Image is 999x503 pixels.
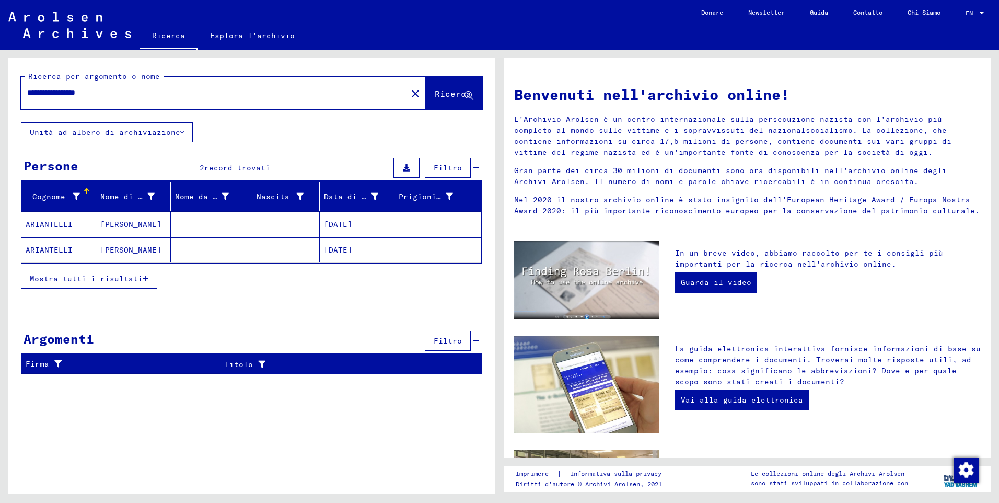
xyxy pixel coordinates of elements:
button: Filtro [425,158,471,178]
span: Mostra tutti i risultati [30,274,143,283]
p: Oltre alla tua ricerca, hai la possibilità di inviare una richiesta agli Archivi Arolsen. [PERSON... [675,457,981,501]
div: Nome di battesimo [100,188,170,205]
mat-cell: [PERSON_NAME] [96,212,171,237]
p: In un breve video, abbiamo raccolto per te i consigli più importanti per la ricerca nell'archivio... [675,248,981,270]
div: Nome da nubile [175,188,245,205]
button: Mostra tutti i risultati [21,269,157,289]
div: Titolo [225,356,469,373]
mat-header-cell: Nachname [21,182,96,211]
mat-cell: ARIANTELLI [21,212,96,237]
a: Ricerca [140,23,198,50]
p: sono stati sviluppati in collaborazione con [751,478,908,488]
mat-header-cell: Vorname [96,182,171,211]
span: Filtro [434,336,462,346]
p: L'Archivio Arolsen è un centro internazionale sulla persecuzione nazista con l'archivio più compl... [514,114,981,158]
a: Guarda il video [675,272,757,293]
mat-cell: ARIANTELLI [21,237,96,262]
div: Data di nascita [324,188,394,205]
mat-header-cell: Geburtsname [171,182,246,211]
mat-cell: [PERSON_NAME] [96,237,171,262]
mat-header-cell: Geburt‏ [245,182,320,211]
img: video.jpg [514,241,659,319]
img: eguide.jpg [514,336,659,433]
font: Nome di battesimo [100,192,180,201]
p: Diritti d'autore © Archivi Arolsen, 2021 [516,479,674,489]
span: Filtro [434,163,462,173]
mat-cell: [DATE] [320,212,394,237]
button: Chiaro [405,83,426,104]
mat-cell: [DATE] [320,237,394,262]
font: Unità ad albero di archiviazione [30,128,180,137]
mat-header-cell: Geburtsdatum [320,182,394,211]
mat-icon: close [409,87,422,100]
button: Unità ad albero di archiviazione [21,122,193,142]
font: Nascita [257,192,289,201]
p: Gran parte dei circa 30 milioni di documenti sono ora disponibili nell'archivio online degli Arch... [514,165,981,187]
span: 2 [200,163,204,173]
p: Nel 2020 il nostro archivio online è stato insignito dell'European Heritage Award / Europa Nostra... [514,195,981,216]
span: EN [966,9,977,17]
mat-label: Ricerca per argomento o nome [28,72,160,81]
span: Ricerca [435,88,471,99]
font: Prigioniero # [399,192,460,201]
button: Ricerca [426,77,482,109]
div: Prigioniero # [399,188,469,205]
font: | [557,468,562,479]
div: Nascita [249,188,319,205]
button: Filtro [425,331,471,351]
p: La guida elettronica interattiva fornisce informazioni di base su come comprendere i documenti. T... [675,344,981,387]
font: Nome da nubile [175,192,241,201]
span: record trovati [204,163,270,173]
font: Titolo [225,359,253,370]
div: Persone [24,156,78,175]
a: Esplora l'archivio [198,23,307,48]
img: yv_logo.png [942,465,981,491]
p: Le collezioni online degli Archivi Arolsen [751,469,908,478]
h1: Benvenuti nell'archivio online! [514,84,981,106]
a: Imprimere [516,468,557,479]
font: Firma [26,359,49,370]
a: Informativa sulla privacy [562,468,674,479]
font: Cognome [32,192,65,201]
a: Vai alla guida elettronica [675,390,809,410]
div: Cognome [26,188,96,205]
div: Firma [26,356,220,373]
font: Data di nascita [324,192,394,201]
img: Modifica consenso [954,458,979,483]
mat-header-cell: Prisoner # [394,182,481,211]
img: Arolsen_neg.svg [8,12,131,38]
div: Modifica consenso [953,457,978,482]
div: Argomenti [24,329,94,348]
